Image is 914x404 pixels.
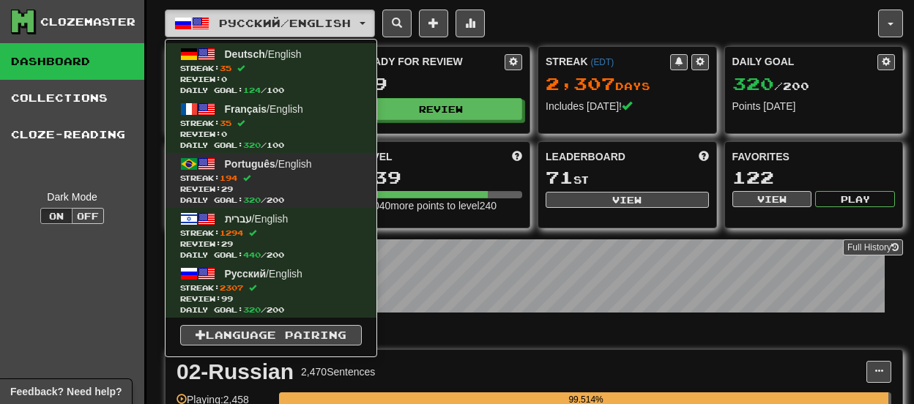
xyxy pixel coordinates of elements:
[243,250,261,259] span: 440
[732,168,896,187] div: 122
[512,149,522,164] span: Score more points to level up
[732,73,774,94] span: 320
[225,158,312,170] span: / English
[225,48,302,60] span: / English
[180,184,362,195] span: Review: 29
[360,149,393,164] span: Level
[243,195,261,204] span: 320
[180,173,362,184] span: Streak:
[180,129,362,140] span: Review: 0
[546,192,709,208] button: View
[180,283,362,293] span: Streak:
[220,228,243,237] span: 1294
[243,141,261,149] span: 320
[546,168,709,187] div: st
[546,54,670,69] div: Streak
[180,239,362,250] span: Review: 29
[243,305,261,314] span: 320
[225,268,302,280] span: / English
[11,190,133,204] div: Dark Mode
[360,54,505,69] div: Ready for Review
[180,250,362,261] span: Daily Goal: / 200
[225,48,265,60] span: Deutsch
[732,149,896,164] div: Favorites
[220,119,231,127] span: 35
[10,384,122,399] span: Open feedback widget
[360,75,523,93] div: 99
[382,10,412,37] button: Search sentences
[180,118,362,129] span: Streak:
[180,304,362,315] span: Daily Goal: / 200
[220,283,243,292] span: 2307
[225,103,267,115] span: Français
[546,149,625,164] span: Leaderboard
[225,103,303,115] span: / English
[243,86,261,94] span: 124
[546,99,709,113] div: Includes [DATE]!
[40,15,135,29] div: Clozemaster
[699,149,709,164] span: This week in points, UTC
[419,10,448,37] button: Add sentence to collection
[732,80,809,92] span: / 200
[166,153,376,208] a: Português/EnglishStreak:194 Review:29Daily Goal:320/200
[180,293,362,304] span: Review: 99
[546,75,709,94] div: Day s
[219,17,351,29] span: Русский / English
[166,263,376,318] a: Русский/EnglishStreak:2307 Review:99Daily Goal:320/200
[165,10,375,37] button: Русский/English
[166,43,376,98] a: Deutsch/EnglishStreak:35 Review:0Daily Goal:124/100
[166,208,376,263] a: עברית/EnglishStreak:1294 Review:29Daily Goal:440/200
[225,268,267,280] span: Русский
[220,173,237,182] span: 194
[180,85,362,96] span: Daily Goal: / 100
[165,327,903,342] p: In Progress
[180,63,362,74] span: Streak:
[225,213,289,225] span: / English
[220,64,231,72] span: 35
[180,74,362,85] span: Review: 0
[360,198,523,213] div: 10,040 more points to level 240
[360,168,523,187] div: 239
[843,239,903,255] a: Full History
[301,364,375,379] div: 2,470 Sentences
[546,167,573,187] span: 71
[180,228,362,239] span: Streak:
[40,208,73,224] button: On
[225,213,252,225] span: עברית
[180,325,362,345] a: Language Pairing
[590,57,614,67] a: (EDT)
[732,191,812,207] button: View
[360,98,523,120] button: Review
[732,54,878,70] div: Daily Goal
[225,158,275,170] span: Português
[815,191,895,207] button: Play
[180,140,362,151] span: Daily Goal: / 100
[456,10,485,37] button: More stats
[72,208,104,224] button: Off
[546,73,615,94] span: 2,307
[166,98,376,153] a: Français/EnglishStreak:35 Review:0Daily Goal:320/100
[180,195,362,206] span: Daily Goal: / 200
[177,361,294,383] div: 02-Russian
[732,99,896,113] div: Points [DATE]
